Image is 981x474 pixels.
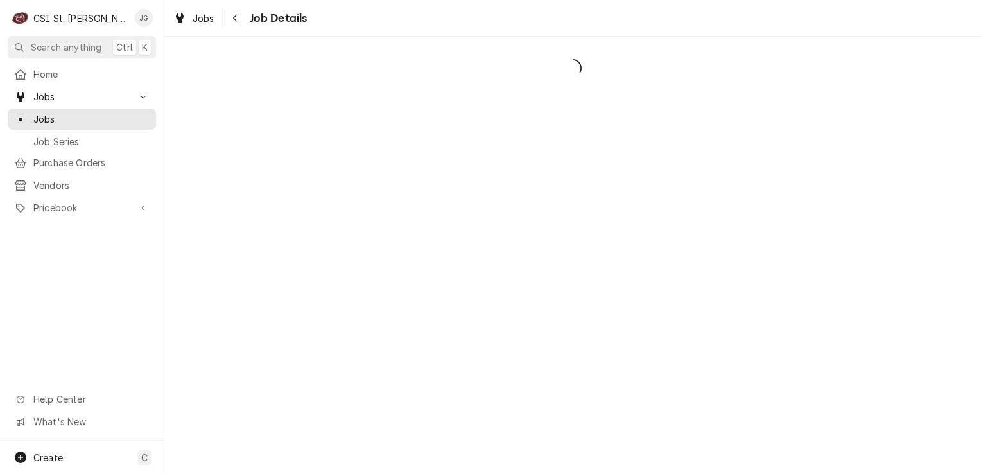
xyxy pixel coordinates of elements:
span: Jobs [33,90,130,103]
a: Go to Help Center [8,389,156,410]
span: Pricebook [33,201,130,215]
a: Home [8,64,156,85]
div: C [12,9,30,27]
span: Job Details [246,10,308,27]
span: K [142,40,148,54]
div: CSI St. Louis's Avatar [12,9,30,27]
div: JG [135,9,153,27]
span: Job Series [33,135,150,148]
button: Search anythingCtrlK [8,36,156,58]
a: Go to What's New [8,411,156,432]
button: Navigate back [225,8,246,28]
a: Vendors [8,175,156,196]
a: Purchase Orders [8,152,156,173]
span: Create [33,452,63,463]
a: Go to Jobs [8,86,156,107]
div: Jeff George's Avatar [135,9,153,27]
span: Ctrl [116,40,133,54]
span: Home [33,67,150,81]
span: Help Center [33,392,148,406]
div: CSI St. [PERSON_NAME] [33,12,128,25]
span: Jobs [193,12,214,25]
span: What's New [33,415,148,428]
a: Jobs [168,8,220,29]
a: Job Series [8,131,156,152]
span: C [141,451,148,464]
span: Search anything [31,40,101,54]
span: Jobs [33,112,150,126]
a: Go to Pricebook [8,197,156,218]
a: Jobs [8,109,156,130]
span: Vendors [33,179,150,192]
span: Purchase Orders [33,156,150,170]
span: Loading... [164,55,981,82]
